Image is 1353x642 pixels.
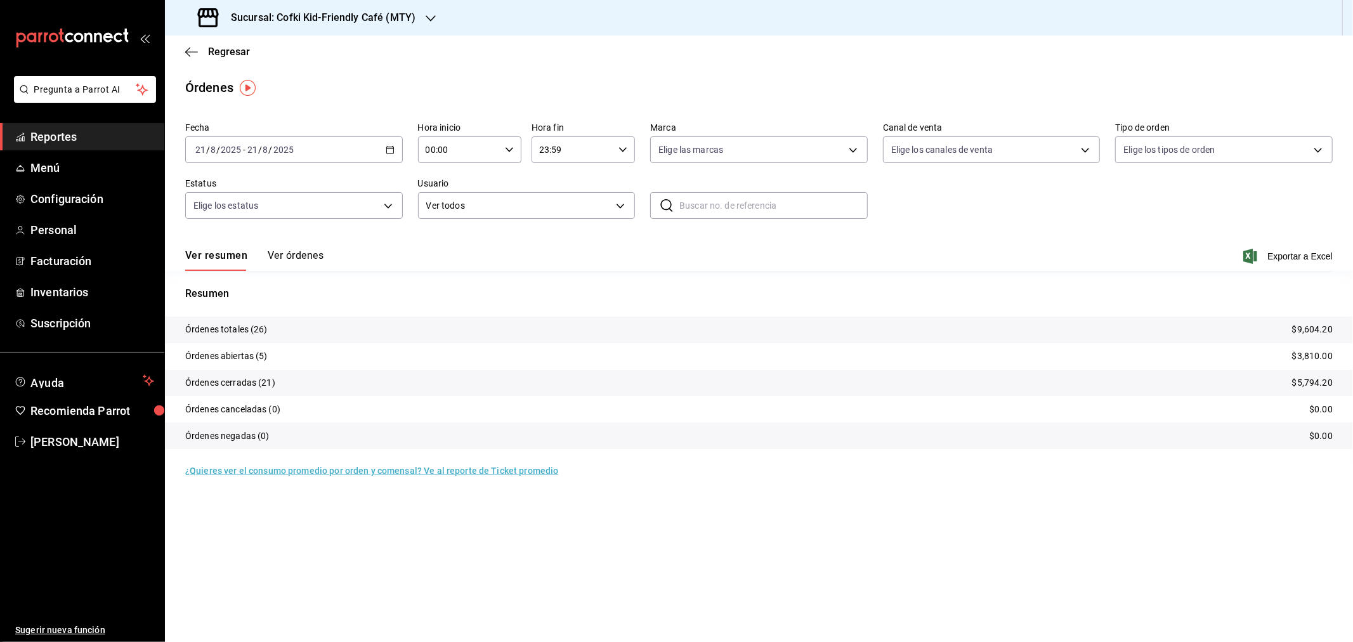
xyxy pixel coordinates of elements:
label: Tipo de orden [1115,124,1333,133]
p: $3,810.00 [1292,350,1333,363]
label: Estatus [185,180,403,188]
span: / [258,145,262,155]
input: Buscar no. de referencia [679,193,868,218]
input: -- [247,145,258,155]
p: Órdenes negadas (0) [185,429,270,443]
p: Órdenes totales (26) [185,323,268,336]
span: Pregunta a Parrot AI [34,83,136,96]
label: Hora fin [532,124,635,133]
p: Resumen [185,286,1333,301]
p: Órdenes abiertas (5) [185,350,268,363]
p: $9,604.20 [1292,323,1333,336]
label: Fecha [185,124,403,133]
button: open_drawer_menu [140,33,150,43]
p: $0.00 [1309,429,1333,443]
span: Inventarios [30,284,154,301]
label: Hora inicio [418,124,521,133]
label: Marca [650,124,868,133]
p: Órdenes cerradas (21) [185,376,275,390]
p: $0.00 [1309,403,1333,416]
span: Ver todos [426,199,612,213]
input: -- [210,145,216,155]
input: ---- [273,145,294,155]
button: Regresar [185,46,250,58]
span: Elige los estatus [193,199,258,212]
span: Elige las marcas [658,143,723,156]
input: ---- [220,145,242,155]
input: -- [195,145,206,155]
p: $5,794.20 [1292,376,1333,390]
span: Reportes [30,128,154,145]
span: / [206,145,210,155]
a: Pregunta a Parrot AI [9,92,156,105]
span: Elige los canales de venta [891,143,993,156]
span: Suscripción [30,315,154,332]
h3: Sucursal: Cofki Kid-Friendly Café (MTY) [221,10,415,25]
p: Órdenes canceladas (0) [185,403,280,416]
span: Menú [30,159,154,176]
span: Sugerir nueva función [15,624,154,637]
span: Configuración [30,190,154,207]
span: Ayuda [30,373,138,388]
span: Recomienda Parrot [30,402,154,419]
span: - [243,145,245,155]
span: Personal [30,221,154,239]
button: Pregunta a Parrot AI [14,76,156,103]
img: Tooltip marker [240,80,256,96]
label: Usuario [418,180,636,188]
button: Ver órdenes [268,249,324,271]
div: navigation tabs [185,249,324,271]
a: ¿Quieres ver el consumo promedio por orden y comensal? Ve al reporte de Ticket promedio [185,466,558,476]
div: Órdenes [185,78,233,97]
span: / [216,145,220,155]
span: Facturación [30,252,154,270]
span: Elige los tipos de orden [1123,143,1215,156]
input: -- [263,145,269,155]
button: Ver resumen [185,249,247,271]
button: Exportar a Excel [1246,249,1333,264]
span: / [269,145,273,155]
span: Regresar [208,46,250,58]
label: Canal de venta [883,124,1101,133]
span: [PERSON_NAME] [30,433,154,450]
